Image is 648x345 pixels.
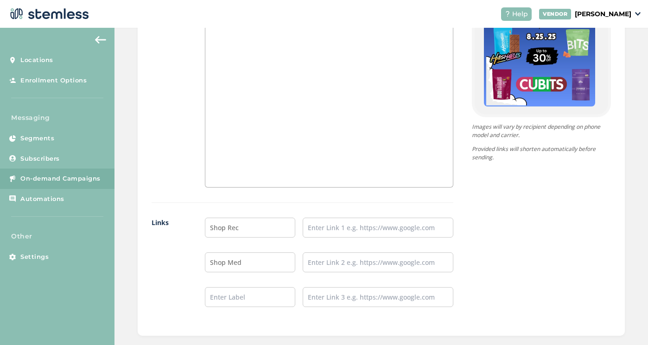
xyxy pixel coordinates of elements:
input: Enter Label [205,252,295,272]
span: Locations [20,56,53,65]
img: icon_down-arrow-small-66adaf34.svg [635,12,641,16]
p: Images will vary by recipient depending on phone model and carrier. [472,123,611,139]
img: icon-help-white-03924b79.svg [505,11,510,17]
input: Enter Link 1 e.g. https://www.google.com [303,218,453,238]
input: Enter Label [205,218,295,238]
span: Enrollment Options [20,76,87,85]
img: icon-arrow-back-accent-c549486e.svg [95,36,106,44]
p: [PERSON_NAME] [575,9,631,19]
span: Settings [20,252,49,262]
span: Automations [20,194,64,204]
span: Segments [20,134,54,143]
iframe: Chat Widget [602,301,648,345]
span: On-demand Campaigns [20,174,101,183]
input: Enter Label [205,287,295,307]
div: VENDOR [539,9,571,19]
p: Provided links will shorten automatically before sending. [472,145,611,162]
img: logo-dark-0685b13c.svg [7,5,89,23]
label: Links [152,218,186,322]
span: Help [512,9,528,19]
input: Enter Link 3 e.g. https://www.google.com [303,287,453,307]
input: Enter Link 2 e.g. https://www.google.com [303,252,453,272]
span: Subscribers [20,154,60,163]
